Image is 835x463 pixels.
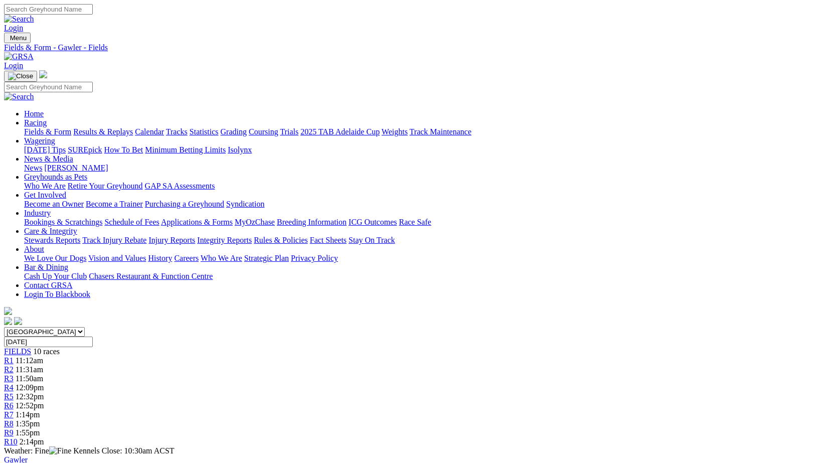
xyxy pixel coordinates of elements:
a: About [24,245,44,253]
a: Fields & Form - Gawler - Fields [4,43,831,52]
a: Industry [24,209,51,217]
span: 10 races [33,347,60,356]
span: 11:12am [16,356,43,365]
div: Greyhounds as Pets [24,182,831,191]
span: 12:32pm [16,392,44,401]
a: R7 [4,410,14,419]
div: Care & Integrity [24,236,831,245]
input: Select date [4,337,93,347]
a: Racing [24,118,47,127]
button: Toggle navigation [4,71,37,82]
a: Login [4,61,23,70]
span: 1:35pm [16,419,40,428]
img: GRSA [4,52,34,61]
a: Breeding Information [277,218,347,226]
a: Injury Reports [148,236,195,244]
a: Bar & Dining [24,263,68,271]
a: Careers [174,254,199,262]
span: R6 [4,401,14,410]
img: logo-grsa-white.png [39,70,47,78]
span: 12:52pm [16,401,44,410]
a: Become an Owner [24,200,84,208]
span: 1:55pm [16,428,40,437]
a: We Love Our Dogs [24,254,86,262]
a: Track Maintenance [410,127,471,136]
input: Search [4,4,93,15]
a: Weights [382,127,408,136]
div: About [24,254,831,263]
a: 2025 TAB Adelaide Cup [300,127,380,136]
span: R4 [4,383,14,392]
a: Rules & Policies [254,236,308,244]
button: Toggle navigation [4,33,31,43]
a: Schedule of Fees [104,218,159,226]
a: Wagering [24,136,55,145]
a: Stay On Track [349,236,395,244]
a: Applications & Forms [161,218,233,226]
a: Race Safe [399,218,431,226]
a: Isolynx [228,145,252,154]
a: Syndication [226,200,264,208]
img: facebook.svg [4,317,12,325]
a: FIELDS [4,347,31,356]
span: 12:09pm [16,383,44,392]
a: Cash Up Your Club [24,272,87,280]
a: Fields & Form [24,127,71,136]
img: logo-grsa-white.png [4,307,12,315]
input: Search [4,82,93,92]
a: Care & Integrity [24,227,77,235]
span: Weather: Fine [4,446,73,455]
a: GAP SA Assessments [145,182,215,190]
a: Grading [221,127,247,136]
a: Login To Blackbook [24,290,90,298]
a: R8 [4,419,14,428]
a: R5 [4,392,14,401]
a: [PERSON_NAME] [44,164,108,172]
a: News & Media [24,155,73,163]
a: Privacy Policy [291,254,338,262]
a: Who We Are [201,254,242,262]
a: R1 [4,356,14,365]
span: 1:14pm [16,410,40,419]
a: Stewards Reports [24,236,80,244]
a: Bookings & Scratchings [24,218,102,226]
a: Integrity Reports [197,236,252,244]
div: Racing [24,127,831,136]
a: Tracks [166,127,188,136]
a: Trials [280,127,298,136]
span: 11:31am [16,365,43,374]
a: Coursing [249,127,278,136]
a: Purchasing a Greyhound [145,200,224,208]
a: Strategic Plan [244,254,289,262]
a: Retire Your Greyhound [68,182,143,190]
a: Vision and Values [88,254,146,262]
a: Login [4,24,23,32]
img: Close [8,72,33,80]
a: [DATE] Tips [24,145,66,154]
a: Chasers Restaurant & Function Centre [89,272,213,280]
span: 2:14pm [20,437,44,446]
a: R9 [4,428,14,437]
a: Results & Replays [73,127,133,136]
div: News & Media [24,164,831,173]
div: Wagering [24,145,831,155]
a: SUREpick [68,145,102,154]
div: Industry [24,218,831,227]
a: R3 [4,374,14,383]
img: Search [4,15,34,24]
a: History [148,254,172,262]
div: Bar & Dining [24,272,831,281]
img: twitter.svg [14,317,22,325]
a: R2 [4,365,14,374]
img: Search [4,92,34,101]
a: Become a Trainer [86,200,143,208]
img: Fine [49,446,71,455]
a: Fact Sheets [310,236,347,244]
